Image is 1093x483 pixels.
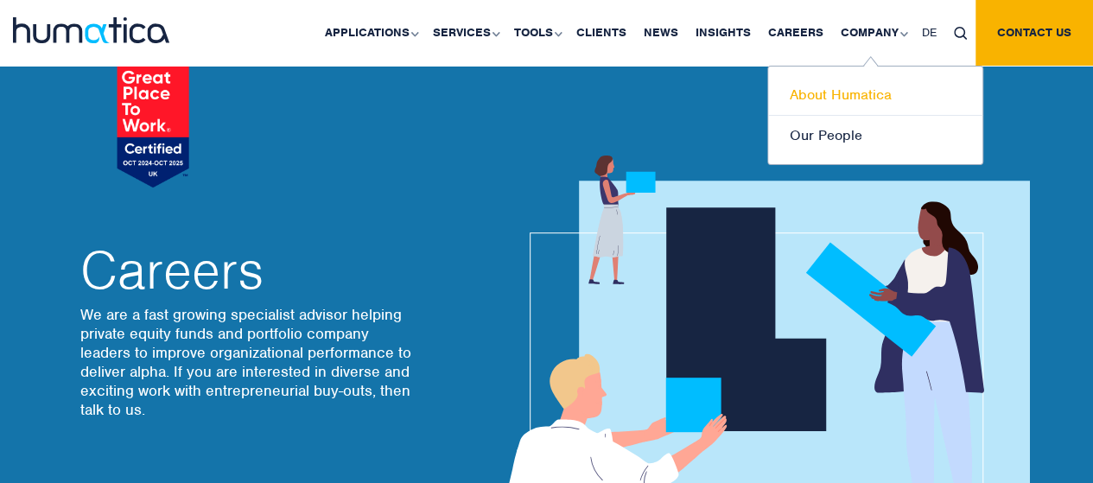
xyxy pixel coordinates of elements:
img: search_icon [954,27,967,40]
span: DE [922,25,937,40]
p: We are a fast growing specialist advisor helping private equity funds and portfolio company leade... [80,305,417,419]
a: About Humatica [768,75,982,116]
img: logo [13,17,169,43]
h2: Careers [80,245,417,296]
a: Our People [768,116,982,156]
